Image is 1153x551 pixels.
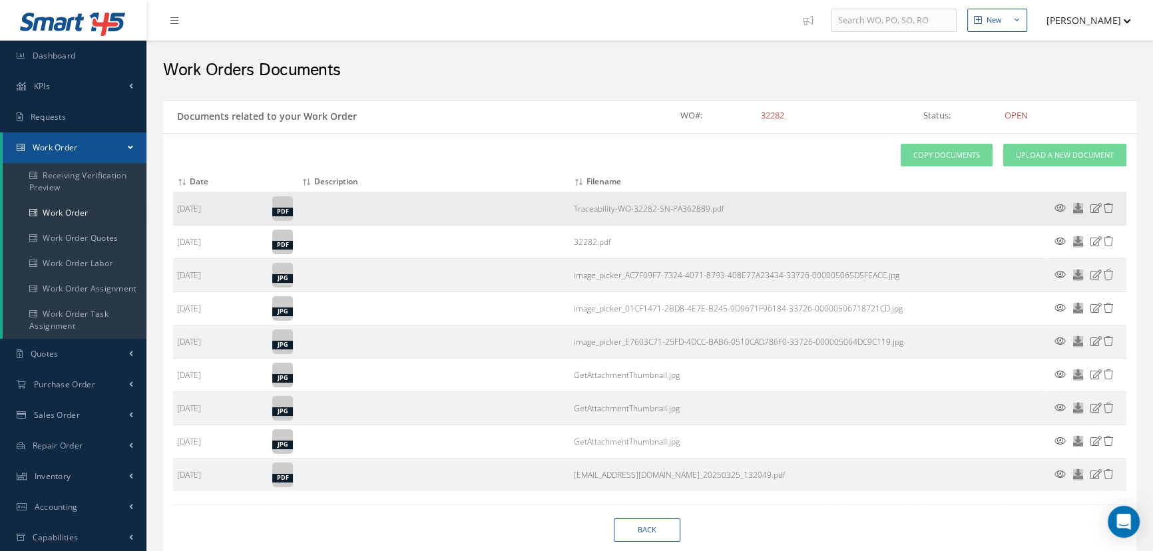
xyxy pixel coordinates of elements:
[1104,436,1114,447] a: Delete
[1005,109,1028,121] span: OPEN
[1090,303,1102,314] a: Edit
[173,106,357,122] h5: Documents related to your Work Order
[173,359,268,392] td: [DATE]
[173,226,268,259] td: [DATE]
[173,259,268,292] td: [DATE]
[1090,270,1102,281] a: Edit
[272,341,293,349] div: jpg
[173,459,268,492] td: [DATE]
[574,403,680,414] a: Download
[173,192,268,226] td: [DATE]
[574,203,724,214] a: Download
[574,369,680,381] a: Download
[3,163,146,200] a: Receiving Verification Preview
[1054,436,1066,447] a: Preview
[1090,436,1102,447] a: Edit
[1003,144,1126,167] a: Upload a New Document
[1104,403,1114,414] a: Delete
[574,236,611,248] a: Download
[298,172,570,192] th: Description
[574,436,680,447] a: Download
[1054,336,1066,347] a: Preview
[670,109,751,122] label: WO#:
[1054,203,1066,214] a: Preview
[1104,203,1114,214] a: Delete
[272,307,293,316] div: jpg
[272,274,293,283] div: jpg
[3,226,146,251] a: Work Order Quotes
[33,440,83,451] span: Repair Order
[1104,336,1114,347] a: Delete
[272,374,293,383] div: jpg
[570,172,1046,192] th: Filename
[1054,303,1066,314] a: Preview
[1054,270,1066,281] a: Preview
[1090,469,1102,480] a: Edit
[1104,236,1114,248] a: Delete
[272,407,293,416] div: jpg
[3,276,146,301] a: Work Order Assignment
[574,336,903,347] a: Download
[1016,150,1114,161] span: Upload a New Document
[33,532,79,543] span: Capabilities
[272,474,293,482] div: pdf
[35,501,78,512] span: Accounting
[913,109,995,122] label: Status:
[1090,203,1102,214] a: Edit
[574,270,899,281] a: Download
[1104,369,1114,381] a: Delete
[3,251,146,276] a: Work Order Labor
[31,348,59,359] span: Quotes
[761,109,784,121] span: 32282
[272,441,293,449] div: jpg
[173,425,268,459] td: [DATE]
[1090,403,1102,414] a: Edit
[272,241,293,250] div: pdf
[3,200,146,226] a: Work Order
[173,172,268,192] th: Date
[163,61,1136,81] h2: Work Orders Documents
[901,144,993,167] a: Copy Documents
[3,132,146,163] a: Work Order
[987,15,1002,26] div: New
[31,111,66,122] span: Requests
[34,409,80,421] span: Sales Order
[1104,270,1114,281] a: Delete
[272,208,293,216] div: pdf
[1054,236,1066,248] a: Preview
[35,470,71,482] span: Inventory
[1054,469,1066,480] a: Preview
[33,142,78,153] span: Work Order
[1034,7,1131,33] button: [PERSON_NAME]
[574,303,903,314] a: Download
[1054,403,1066,414] a: Preview
[1104,303,1114,314] a: Delete
[574,469,786,480] a: Download
[1108,506,1140,538] div: Open Intercom Messenger
[1054,369,1066,381] a: Preview
[1104,469,1114,480] a: Delete
[33,50,76,61] span: Dashboard
[34,81,50,92] span: KPIs
[1090,236,1102,248] a: Edit
[831,9,957,33] input: Search WO, PO, SO, RO
[3,301,146,339] a: Work Order Task Assignment
[173,392,268,425] td: [DATE]
[1090,369,1102,381] a: Edit
[173,325,268,359] td: [DATE]
[614,518,680,542] a: Back
[34,379,95,390] span: Purchase Order
[967,9,1027,32] button: New
[1090,336,1102,347] a: Edit
[173,292,268,325] td: [DATE]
